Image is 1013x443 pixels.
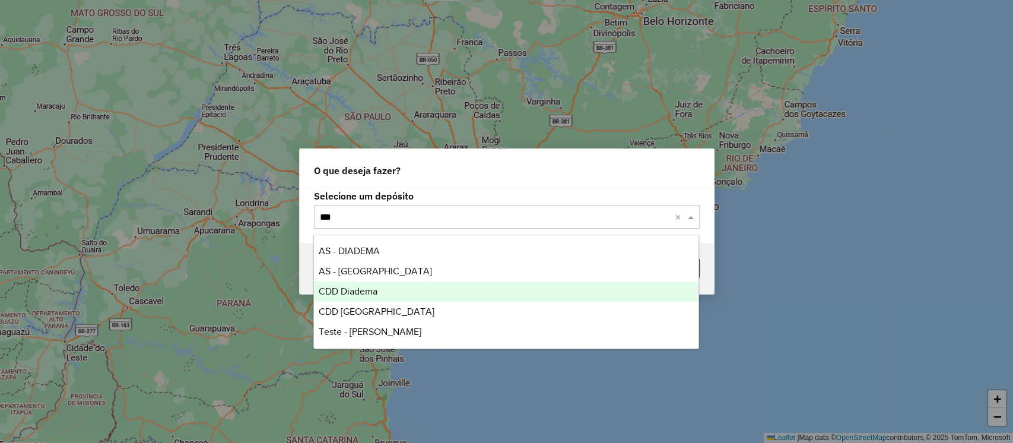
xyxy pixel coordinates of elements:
[319,286,377,296] span: CDD Diadema
[314,189,700,203] label: Selecione um depósito
[319,306,434,317] span: CDD [GEOGRAPHIC_DATA]
[319,266,432,276] span: AS - [GEOGRAPHIC_DATA]
[675,210,685,224] span: Clear all
[319,246,380,256] span: AS - DIADEMA
[313,235,699,349] ng-dropdown-panel: Options list
[319,327,421,337] span: Teste - [PERSON_NAME]
[314,163,401,178] span: O que deseja fazer?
